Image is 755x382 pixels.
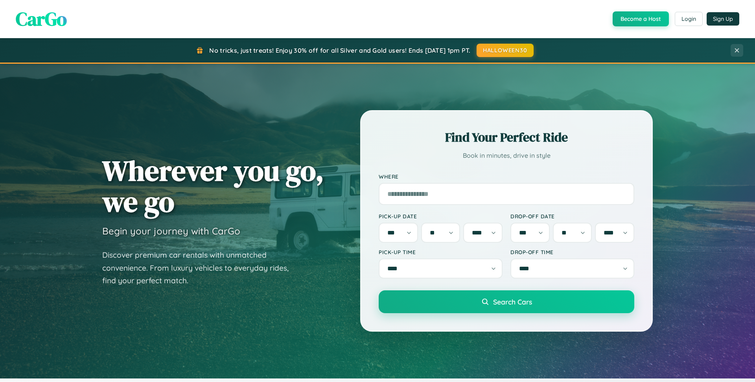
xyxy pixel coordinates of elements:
[477,44,534,57] button: HALLOWEEN30
[102,155,324,217] h1: Wherever you go, we go
[675,12,703,26] button: Login
[493,297,532,306] span: Search Cars
[209,46,470,54] span: No tricks, just treats! Enjoy 30% off for all Silver and Gold users! Ends [DATE] 1pm PT.
[16,6,67,32] span: CarGo
[379,150,634,161] p: Book in minutes, drive in style
[102,249,299,287] p: Discover premium car rentals with unmatched convenience. From luxury vehicles to everyday rides, ...
[102,225,240,237] h3: Begin your journey with CarGo
[379,290,634,313] button: Search Cars
[707,12,739,26] button: Sign Up
[613,11,669,26] button: Become a Host
[510,249,634,255] label: Drop-off Time
[379,213,503,220] label: Pick-up Date
[379,173,634,180] label: Where
[510,213,634,220] label: Drop-off Date
[379,129,634,146] h2: Find Your Perfect Ride
[379,249,503,255] label: Pick-up Time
